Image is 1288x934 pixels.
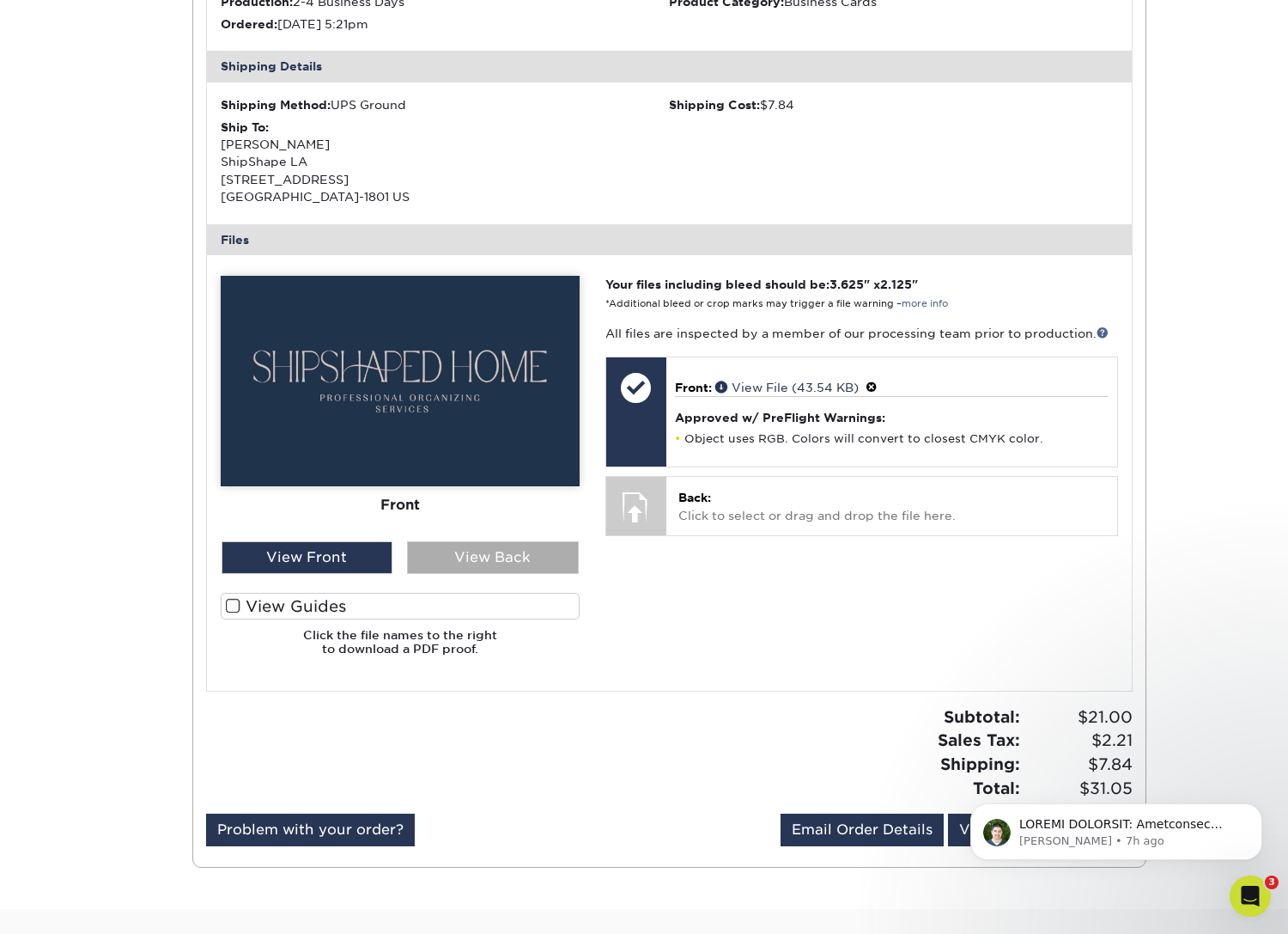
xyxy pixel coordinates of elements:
[1265,876,1279,889] span: 3
[715,381,859,394] a: View File (43.54 KB)
[675,411,1109,424] h4: Approved w/ PreFlight Warnings:
[222,541,393,574] div: View Front
[221,119,670,206] div: [PERSON_NAME] ShipShape LA [STREET_ADDRESS] [GEOGRAPHIC_DATA]-1801 US
[940,754,1020,773] strong: Shipping:
[944,707,1020,726] strong: Subtotal:
[1230,876,1271,917] iframe: Intercom live chat
[206,814,415,846] a: Problem with your order?
[407,541,579,574] div: View Back
[781,814,944,846] a: Email Order Details
[221,15,670,33] li: [DATE] 5:21pm
[221,17,277,31] strong: Ordered:
[605,298,948,309] small: *Additional bleed or crop marks may trigger a file warning –
[605,278,918,291] strong: Your files including bleed should be: " x "
[675,431,1109,446] li: Object uses RGB. Colors will convert to closest CMYK color.
[221,98,331,112] strong: Shipping Method:
[675,381,712,394] span: Front:
[221,486,580,524] div: Front
[1025,729,1133,753] span: $2.21
[207,51,1133,82] div: Shipping Details
[678,489,1105,524] p: Click to select or drag and drop the file here.
[938,730,1020,749] strong: Sales Tax:
[678,491,711,504] span: Back:
[1025,753,1133,777] span: $7.84
[207,224,1133,255] div: Files
[880,278,912,291] span: 2.125
[221,628,580,670] h6: Click the file names to the right to download a PDF proof.
[829,278,864,291] span: 3.625
[605,325,1118,342] p: All files are inspected by a member of our processing team prior to production.
[1025,705,1133,729] span: $21.00
[221,120,269,134] strong: Ship To:
[945,767,1288,888] iframe: Intercom notifications message
[902,298,948,309] a: more info
[221,96,670,113] div: UPS Ground
[669,96,1118,113] div: $7.84
[669,98,760,112] strong: Shipping Cost:
[221,593,580,620] label: View Guides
